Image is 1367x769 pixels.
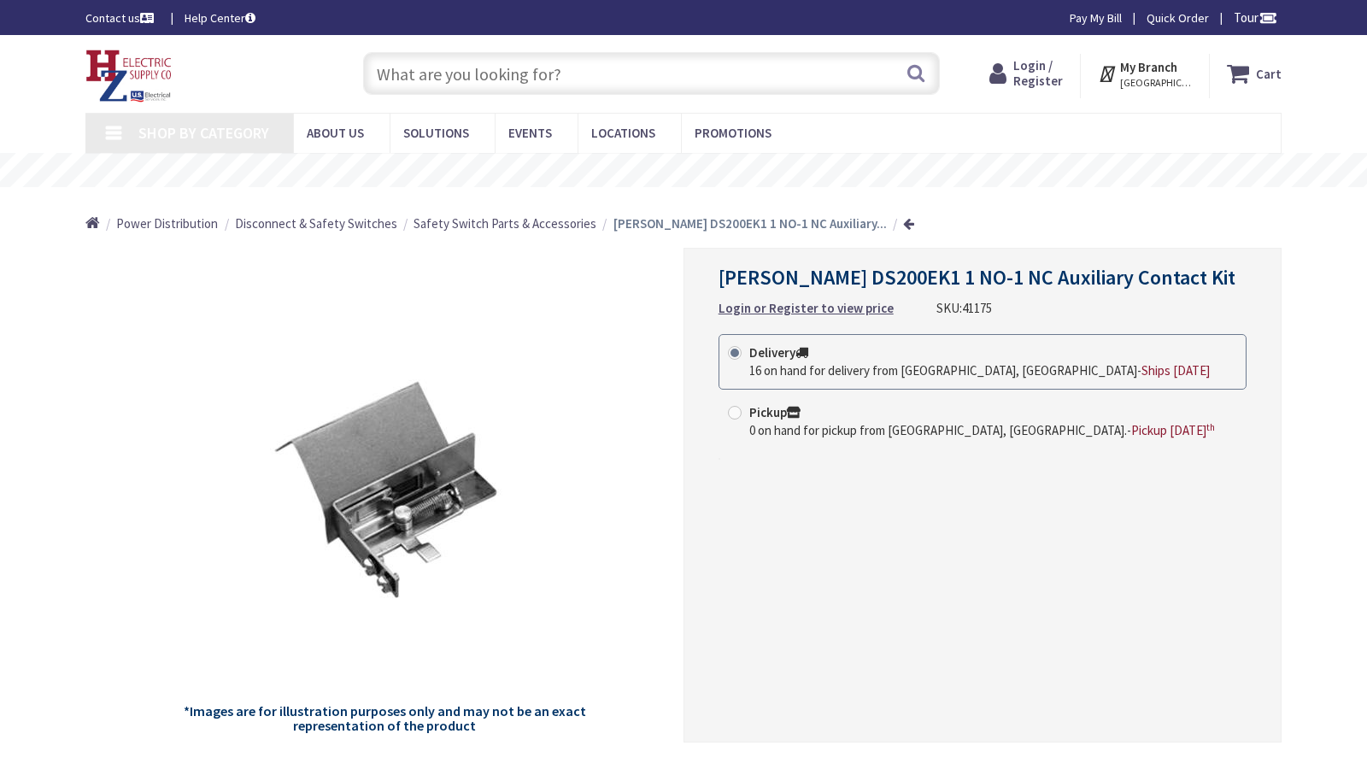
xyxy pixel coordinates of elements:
[749,422,1127,438] span: 0 on hand for pickup from [GEOGRAPHIC_DATA], [GEOGRAPHIC_DATA].
[695,125,772,141] span: Promotions
[181,704,588,734] h5: *Images are for illustration purposes only and may not be an exact representation of the product
[403,125,469,141] span: Solutions
[591,125,655,141] span: Locations
[1227,58,1282,89] a: Cart
[85,50,173,103] img: HZ Electric Supply
[1131,422,1215,438] span: Pickup [DATE]
[749,404,801,420] strong: Pickup
[962,300,992,316] span: 41175
[749,361,1210,379] div: -
[1120,76,1193,90] span: [GEOGRAPHIC_DATA], [GEOGRAPHIC_DATA]
[508,125,552,141] span: Events
[936,299,992,317] div: SKU:
[1120,59,1177,75] strong: My Branch
[256,359,513,615] img: Eaton DS200EK1 1 NO-1 NC Auxiliary Contact Kit
[1070,9,1122,26] a: Pay My Bill
[1206,421,1215,433] sup: th
[749,362,1137,379] span: 16 on hand for delivery from [GEOGRAPHIC_DATA], [GEOGRAPHIC_DATA]
[1013,57,1063,89] span: Login / Register
[719,300,894,316] strong: Login or Register to view price
[719,299,894,317] a: Login or Register to view price
[1234,9,1277,26] span: Tour
[547,161,850,180] rs-layer: Free Same Day Pickup at 8 Locations
[989,58,1063,89] a: Login / Register
[1147,9,1209,26] a: Quick Order
[1098,58,1193,89] div: My Branch [GEOGRAPHIC_DATA], [GEOGRAPHIC_DATA]
[613,215,887,232] strong: [PERSON_NAME] DS200EK1 1 NO-1 NC Auxiliary...
[719,264,1235,291] span: [PERSON_NAME] DS200EK1 1 NO-1 NC Auxiliary Contact Kit
[1141,362,1210,379] span: Ships [DATE]
[1256,58,1282,89] strong: Cart
[414,214,596,232] a: Safety Switch Parts & Accessories
[235,214,397,232] a: Disconnect & Safety Switches
[116,214,218,232] a: Power Distribution
[363,52,940,95] input: What are you looking for?
[85,9,157,26] a: Contact us
[749,421,1215,439] div: -
[138,123,269,143] span: Shop By Category
[749,344,808,361] strong: Delivery
[307,125,364,141] span: About Us
[185,9,255,26] a: Help Center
